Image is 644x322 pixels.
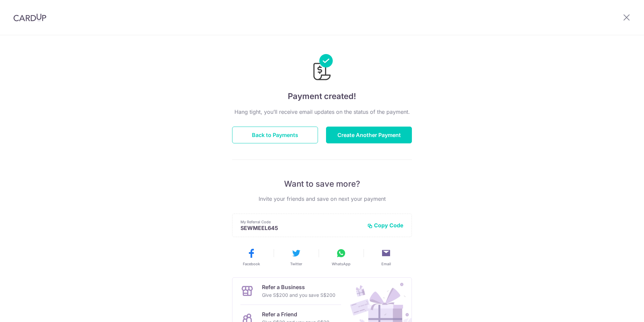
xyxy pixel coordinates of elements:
[262,283,335,291] p: Refer a Business
[240,219,362,225] p: My Referral Code
[232,90,412,102] h4: Payment created!
[290,261,302,267] span: Twitter
[601,302,637,319] iframe: Opens a widget where you can find more information
[231,248,271,267] button: Facebook
[326,127,412,143] button: Create Another Payment
[262,291,335,299] p: Give S$200 and you save S$200
[367,222,404,229] button: Copy Code
[321,248,361,267] button: WhatsApp
[332,261,351,267] span: WhatsApp
[13,13,46,21] img: CardUp
[240,225,362,231] p: SEWMEEL645
[276,248,316,267] button: Twitter
[232,179,412,189] p: Want to save more?
[366,248,406,267] button: Email
[232,195,412,203] p: Invite your friends and save on next your payment
[262,310,329,318] p: Refer a Friend
[232,108,412,116] p: Hang tight, you’ll receive email updates on the status of the payment.
[232,127,318,143] button: Back to Payments
[243,261,260,267] span: Facebook
[381,261,391,267] span: Email
[311,54,333,82] img: Payments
